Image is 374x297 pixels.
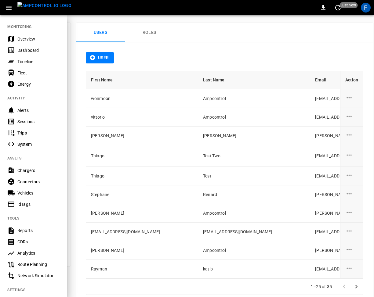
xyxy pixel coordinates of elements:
div: Alerts [17,107,60,113]
button: set refresh interval [333,3,343,13]
div: CDRs [17,239,60,245]
div: Reports [17,227,60,234]
div: Network Simulator [17,273,60,279]
div: Sessions [17,119,60,125]
div: Connectors [17,179,60,185]
span: just now [340,2,358,8]
div: profile-icon [361,3,371,13]
div: Dashboard [17,47,60,53]
div: Vehicles [17,190,60,196]
div: Trips [17,130,60,136]
div: Fleet [17,70,60,76]
div: Timeline [17,59,60,65]
div: Analytics [17,250,60,256]
div: IdTags [17,201,60,207]
div: Energy [17,81,60,87]
div: Chargers [17,167,60,174]
div: System [17,141,60,147]
div: Route Planning [17,261,60,267]
img: ampcontrol.io logo [17,2,71,9]
div: Overview [17,36,60,42]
